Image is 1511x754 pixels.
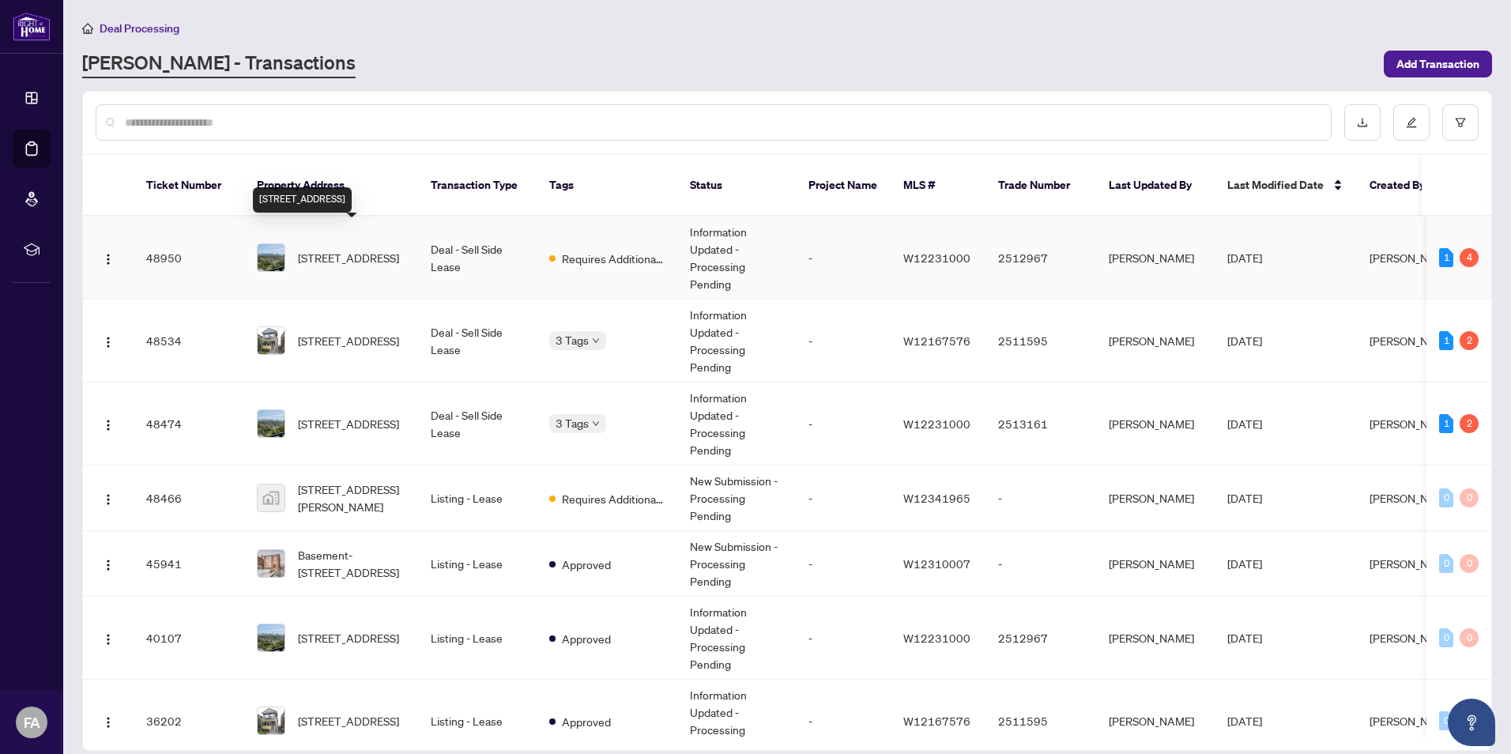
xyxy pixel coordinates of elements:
[1096,155,1215,217] th: Last Updated By
[1227,556,1262,571] span: [DATE]
[1215,155,1357,217] th: Last Modified Date
[677,466,796,531] td: New Submission - Processing Pending
[1227,176,1324,194] span: Last Modified Date
[102,493,115,506] img: Logo
[985,300,1096,383] td: 2511595
[258,327,284,354] img: thumbnail-img
[985,217,1096,300] td: 2512967
[562,630,611,647] span: Approved
[677,597,796,680] td: Information Updated - Processing Pending
[985,383,1096,466] td: 2513161
[13,12,51,41] img: logo
[1439,711,1453,730] div: 0
[134,300,244,383] td: 48534
[903,417,970,431] span: W12231000
[258,624,284,651] img: thumbnail-img
[1096,383,1215,466] td: [PERSON_NAME]
[82,50,356,78] a: [PERSON_NAME] - Transactions
[298,332,399,349] span: [STREET_ADDRESS]
[1439,414,1453,433] div: 1
[96,485,121,511] button: Logo
[1357,155,1452,217] th: Created By
[796,383,891,466] td: -
[562,556,611,573] span: Approved
[903,334,970,348] span: W12167576
[1370,631,1455,645] span: [PERSON_NAME]
[1460,628,1479,647] div: 0
[903,631,970,645] span: W12231000
[985,155,1096,217] th: Trade Number
[102,633,115,646] img: Logo
[796,155,891,217] th: Project Name
[985,466,1096,531] td: -
[1227,417,1262,431] span: [DATE]
[1227,334,1262,348] span: [DATE]
[562,490,665,507] span: Requires Additional Docs
[796,300,891,383] td: -
[537,155,677,217] th: Tags
[418,300,537,383] td: Deal - Sell Side Lease
[1096,217,1215,300] td: [PERSON_NAME]
[244,155,418,217] th: Property Address
[1439,488,1453,507] div: 0
[96,625,121,650] button: Logo
[903,714,970,728] span: W12167576
[134,217,244,300] td: 48950
[298,546,405,581] span: Basement-[STREET_ADDRESS]
[677,383,796,466] td: Information Updated - Processing Pending
[24,711,40,733] span: FA
[298,249,399,266] span: [STREET_ADDRESS]
[258,707,284,734] img: thumbnail-img
[1096,466,1215,531] td: [PERSON_NAME]
[1370,491,1455,505] span: [PERSON_NAME]
[102,253,115,266] img: Logo
[102,419,115,432] img: Logo
[562,713,611,730] span: Approved
[1396,51,1479,77] span: Add Transaction
[891,155,985,217] th: MLS #
[1439,248,1453,267] div: 1
[1442,104,1479,141] button: filter
[258,484,284,511] img: thumbnail-img
[298,712,399,729] span: [STREET_ADDRESS]
[796,531,891,597] td: -
[1096,597,1215,680] td: [PERSON_NAME]
[258,550,284,577] img: thumbnail-img
[134,383,244,466] td: 48474
[903,251,970,265] span: W12231000
[903,491,970,505] span: W12341965
[1227,631,1262,645] span: [DATE]
[796,217,891,300] td: -
[1370,556,1455,571] span: [PERSON_NAME]
[1370,251,1455,265] span: [PERSON_NAME]
[1406,117,1417,128] span: edit
[985,531,1096,597] td: -
[1460,414,1479,433] div: 2
[96,245,121,270] button: Logo
[985,597,1096,680] td: 2512967
[96,411,121,436] button: Logo
[418,597,537,680] td: Listing - Lease
[253,187,352,213] div: [STREET_ADDRESS]
[562,250,665,267] span: Requires Additional Docs
[1357,117,1368,128] span: download
[1227,251,1262,265] span: [DATE]
[677,300,796,383] td: Information Updated - Processing Pending
[556,331,589,349] span: 3 Tags
[1384,51,1492,77] button: Add Transaction
[677,531,796,597] td: New Submission - Processing Pending
[418,217,537,300] td: Deal - Sell Side Lease
[1460,554,1479,573] div: 0
[1227,714,1262,728] span: [DATE]
[100,21,179,36] span: Deal Processing
[418,155,537,217] th: Transaction Type
[418,466,537,531] td: Listing - Lease
[1439,331,1453,350] div: 1
[1344,104,1381,141] button: download
[134,466,244,531] td: 48466
[1460,248,1479,267] div: 4
[1096,300,1215,383] td: [PERSON_NAME]
[134,155,244,217] th: Ticket Number
[1460,331,1479,350] div: 2
[1439,554,1453,573] div: 0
